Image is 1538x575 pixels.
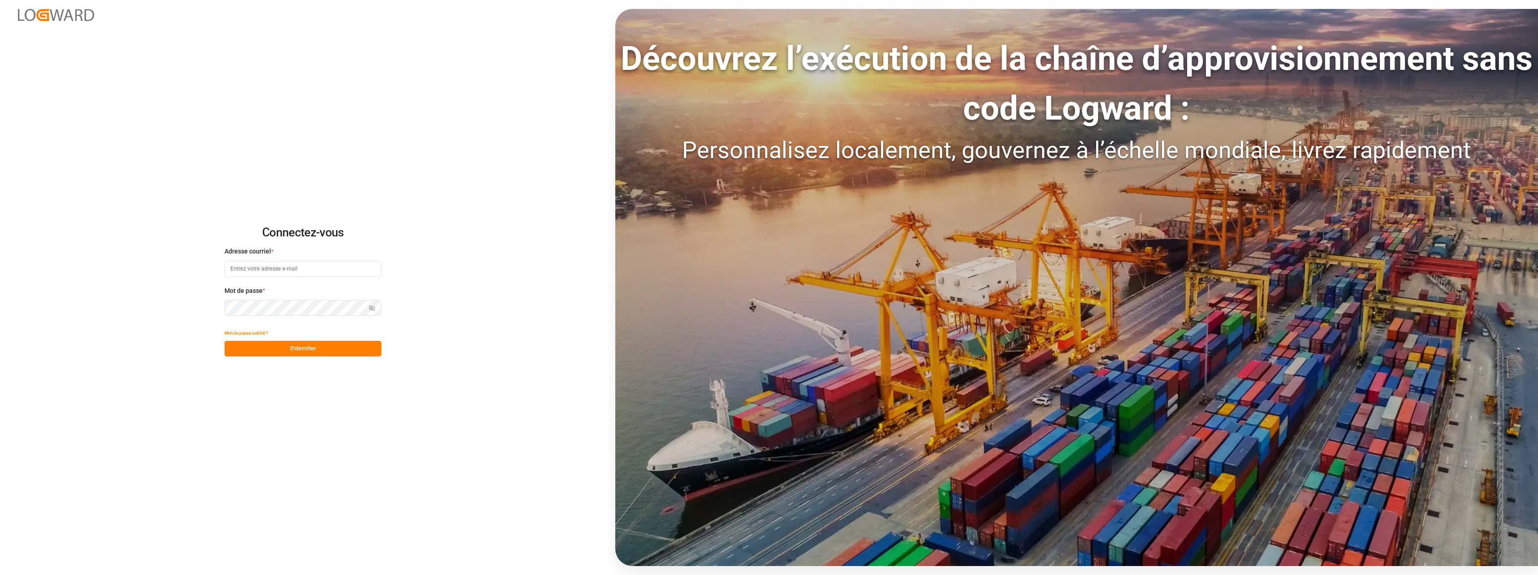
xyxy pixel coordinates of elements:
button: S'identifier [225,341,381,356]
button: Mot de passe oublié ? [225,325,268,341]
div: Personnalisez localement, gouvernez à l’échelle mondiale, livrez rapidement [615,133,1538,168]
h2: Connectez-vous [225,219,381,247]
span: Mot de passe [225,286,263,296]
span: Adresse courriel [225,247,271,256]
div: Découvrez l’exécution de la chaîne d’approvisionnement sans code Logward : [615,34,1538,133]
img: Logward_new_orange.png [18,9,94,21]
input: Entrez votre adresse e-mail [225,261,381,277]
